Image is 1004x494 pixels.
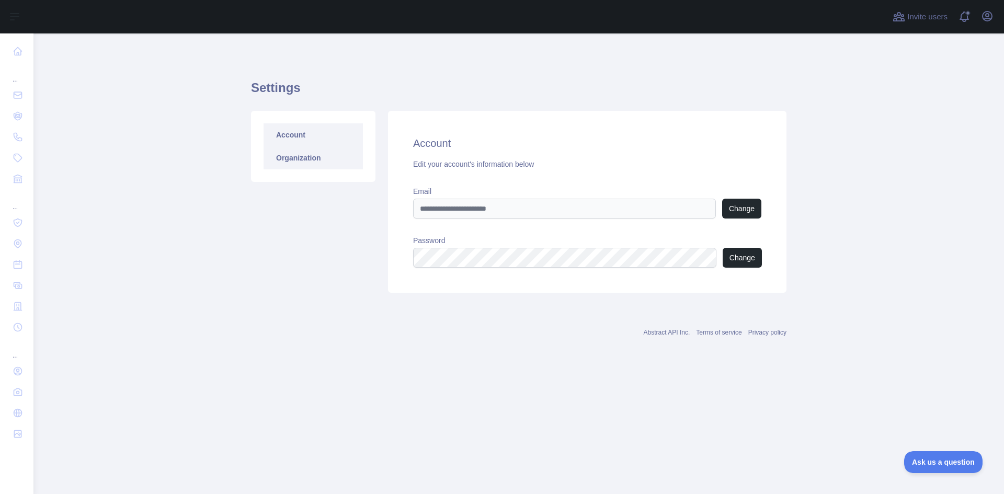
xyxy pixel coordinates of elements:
a: Terms of service [696,329,741,336]
div: Edit your account's information below [413,159,761,169]
span: Invite users [907,11,948,23]
iframe: Toggle Customer Support [904,451,983,473]
a: Abstract API Inc. [644,329,690,336]
a: Privacy policy [748,329,786,336]
h2: Account [413,136,761,151]
label: Email [413,186,761,197]
a: Account [264,123,363,146]
h1: Settings [251,79,786,105]
div: ... [8,63,25,84]
div: ... [8,190,25,211]
label: Password [413,235,761,246]
button: Invite users [891,8,950,25]
a: Organization [264,146,363,169]
button: Change [722,199,761,219]
div: ... [8,339,25,360]
button: Change [723,248,762,268]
